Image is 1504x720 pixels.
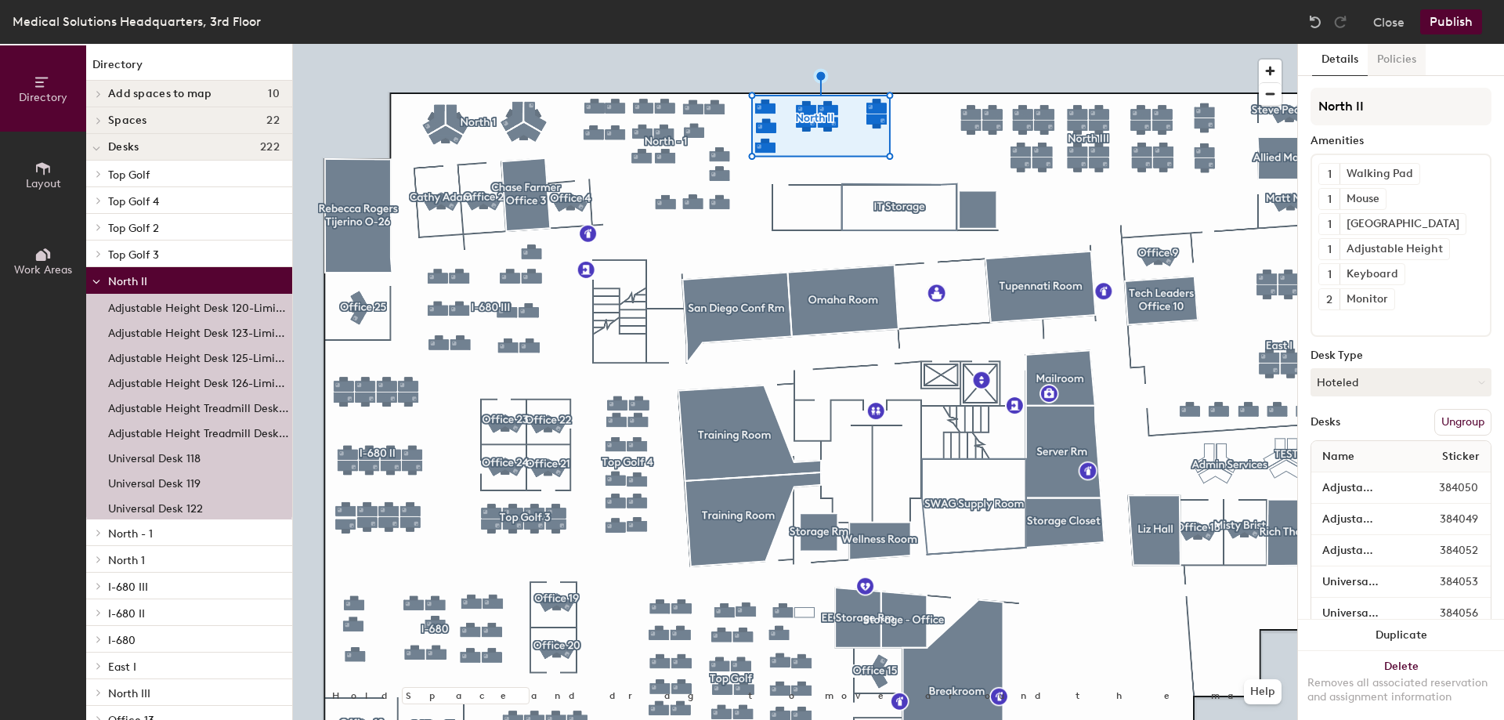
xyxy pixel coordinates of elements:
span: Top Golf 4 [108,195,159,208]
span: Desks [108,141,139,154]
p: Adjustable Height Desk 120-Limited to 1 Day Reservations Only [108,297,289,315]
span: Work Areas [14,263,72,277]
button: 1 [1319,239,1339,259]
input: Unnamed desk [1314,602,1402,624]
p: Universal Desk 119 [108,472,201,490]
div: [GEOGRAPHIC_DATA] [1339,214,1466,234]
span: 384049 [1402,511,1488,528]
span: I-680 [108,634,136,647]
button: Ungroup [1434,409,1491,436]
span: 1 [1328,241,1332,258]
span: 384050 [1401,479,1488,497]
span: 1 [1328,266,1332,283]
span: 222 [260,141,280,154]
p: Adjustable Height Treadmill Desk 121-Limited to 1 Day Reservations Only [108,397,289,415]
span: Sticker [1434,443,1488,471]
button: 2 [1319,289,1339,309]
div: Medical Solutions Headquarters, 3rd Floor [13,12,261,31]
button: Details [1312,44,1368,76]
button: Close [1373,9,1405,34]
span: 10 [268,88,280,100]
span: Top Golf [108,168,150,182]
span: Layout [26,177,61,190]
span: 22 [266,114,280,127]
span: North 1 [108,554,145,567]
span: 1 [1328,166,1332,183]
button: DeleteRemoves all associated reservation and assignment information [1298,651,1504,720]
button: 1 [1319,264,1339,284]
span: North II [108,275,147,288]
span: 384056 [1402,605,1488,622]
p: Adjustable Height Desk 125-Limited to 1 Day Reservations Only [108,347,289,365]
span: 1 [1328,191,1332,208]
span: Spaces [108,114,147,127]
span: Top Golf 2 [108,222,159,235]
span: North - 1 [108,527,153,541]
span: Name [1314,443,1362,471]
div: Keyboard [1339,264,1405,284]
div: Desk Type [1311,349,1491,362]
button: 1 [1319,214,1339,234]
div: Walking Pad [1339,164,1419,184]
span: 384052 [1402,542,1488,559]
span: Directory [19,91,67,104]
input: Unnamed desk [1314,508,1402,530]
button: 1 [1319,164,1339,184]
div: Monitor [1339,289,1394,309]
div: Amenities [1311,135,1491,147]
img: Redo [1332,14,1348,30]
div: Adjustable Height [1339,239,1449,259]
p: Adjustable Height Desk 126-Limited to 1 Day Reservations Only [108,372,289,390]
div: Mouse [1339,189,1386,209]
span: 1 [1328,216,1332,233]
p: Universal Desk 118 [108,447,201,465]
div: Removes all associated reservation and assignment information [1307,676,1495,704]
h1: Directory [86,56,292,81]
button: Hoteled [1311,368,1491,396]
input: Unnamed desk [1314,571,1402,593]
span: 384053 [1402,573,1488,591]
button: Help [1244,679,1282,704]
img: Undo [1307,14,1323,30]
span: I-680 III [108,581,148,594]
button: 1 [1319,189,1339,209]
button: Policies [1368,44,1426,76]
span: I-680 II [108,607,145,621]
p: Adjustable Height Treadmill Desk 124-Limited to 1 Day Reservations Only [108,422,289,440]
span: East I [108,660,136,674]
span: 2 [1326,291,1332,308]
input: Unnamed desk [1314,477,1401,499]
button: Publish [1420,9,1482,34]
span: Add spaces to map [108,88,212,100]
p: Adjustable Height Desk 123-Limited to 1 Day Reservations Only [108,322,289,340]
button: Duplicate [1298,620,1504,651]
span: North III [108,687,150,700]
p: Universal Desk 122 [108,497,203,516]
div: Desks [1311,416,1340,429]
span: Top Golf 3 [108,248,159,262]
input: Unnamed desk [1314,540,1402,562]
